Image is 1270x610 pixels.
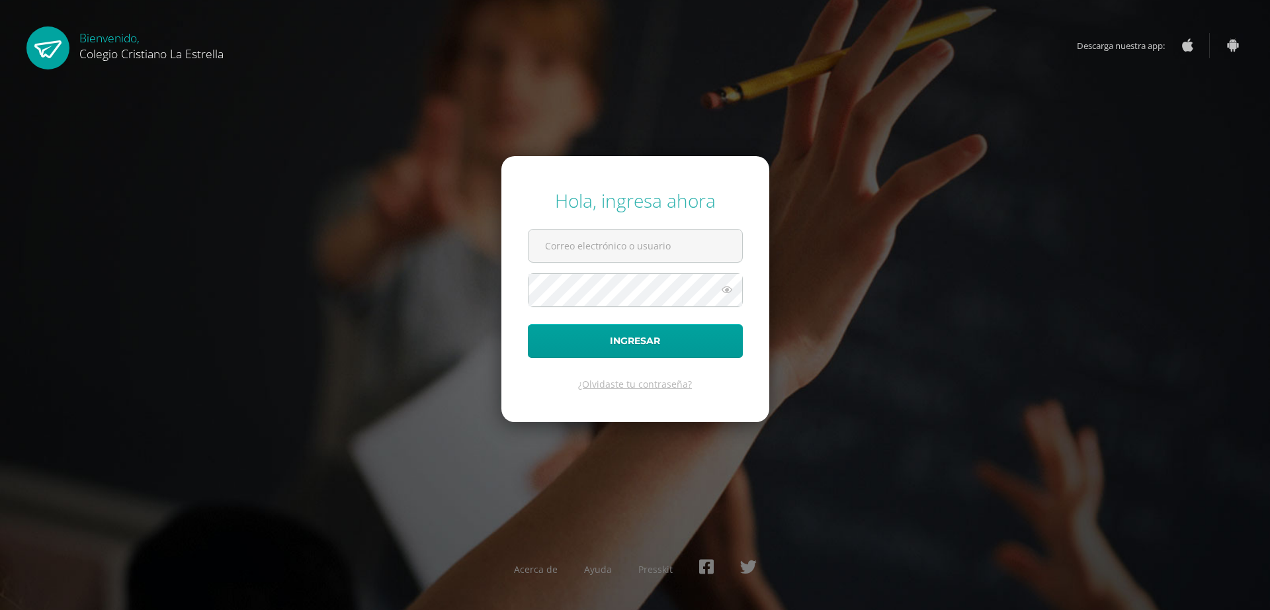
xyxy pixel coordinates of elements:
[514,563,558,576] a: Acerca de
[638,563,673,576] a: Presskit
[529,230,742,262] input: Correo electrónico o usuario
[1077,33,1178,58] span: Descarga nuestra app:
[584,563,612,576] a: Ayuda
[578,378,692,390] a: ¿Olvidaste tu contraseña?
[79,26,224,62] div: Bienvenido,
[528,324,743,358] button: Ingresar
[528,188,743,213] div: Hola, ingresa ahora
[79,46,224,62] span: Colegio Cristiano La Estrella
